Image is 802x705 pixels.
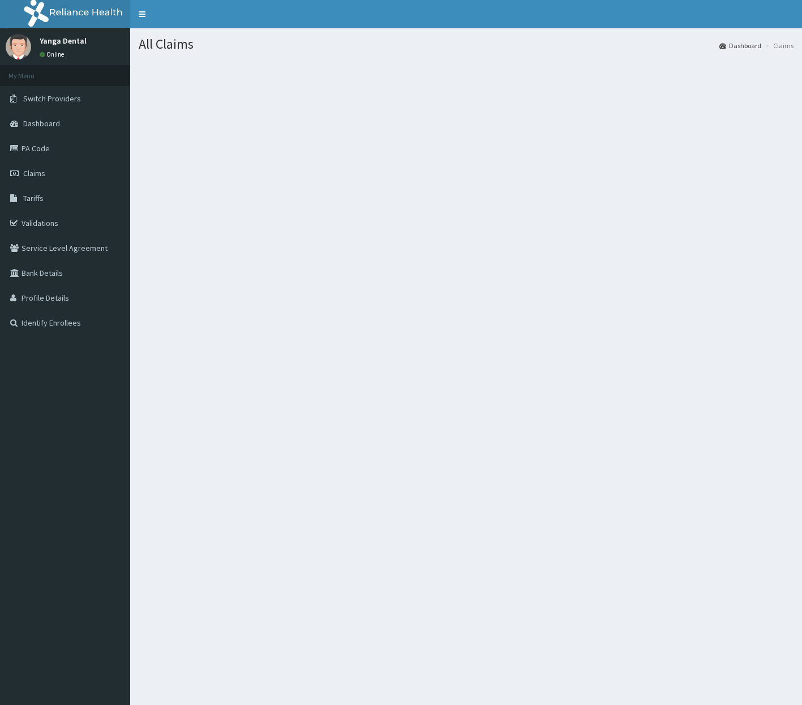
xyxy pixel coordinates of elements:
[762,41,794,50] li: Claims
[23,193,44,203] span: Tariffs
[23,118,60,129] span: Dashboard
[23,93,81,104] span: Switch Providers
[6,34,31,59] img: User Image
[40,37,87,45] p: Yanga Dental
[23,168,45,178] span: Claims
[40,50,67,58] a: Online
[139,37,794,52] h1: All Claims
[719,41,761,50] a: Dashboard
